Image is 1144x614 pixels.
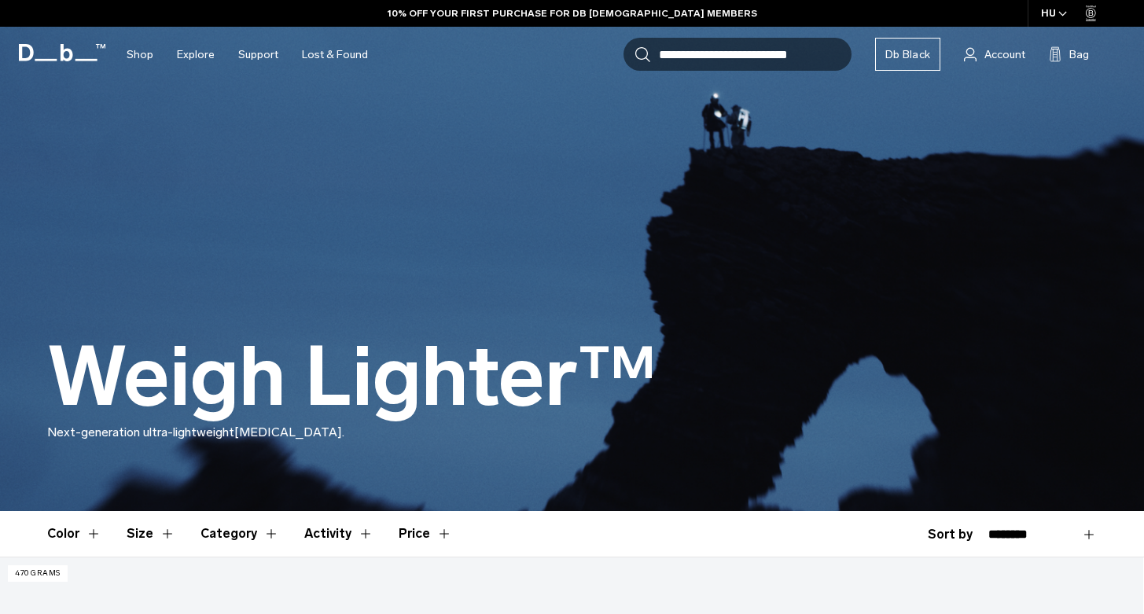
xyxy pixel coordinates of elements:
[875,38,940,71] a: Db Black
[115,27,380,83] nav: Main Navigation
[234,425,344,439] span: [MEDICAL_DATA].
[399,511,452,557] button: Toggle Price
[47,425,234,439] span: Next-generation ultra-lightweight
[1069,46,1089,63] span: Bag
[1049,45,1089,64] button: Bag
[984,46,1025,63] span: Account
[304,511,373,557] button: Toggle Filter
[238,27,278,83] a: Support
[8,565,68,582] p: 470 grams
[200,511,279,557] button: Toggle Filter
[388,6,757,20] a: 10% OFF YOUR FIRST PURCHASE FOR DB [DEMOGRAPHIC_DATA] MEMBERS
[47,332,657,423] h1: Weigh Lighter™
[47,511,101,557] button: Toggle Filter
[302,27,368,83] a: Lost & Found
[964,45,1025,64] a: Account
[127,511,175,557] button: Toggle Filter
[177,27,215,83] a: Explore
[127,27,153,83] a: Shop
